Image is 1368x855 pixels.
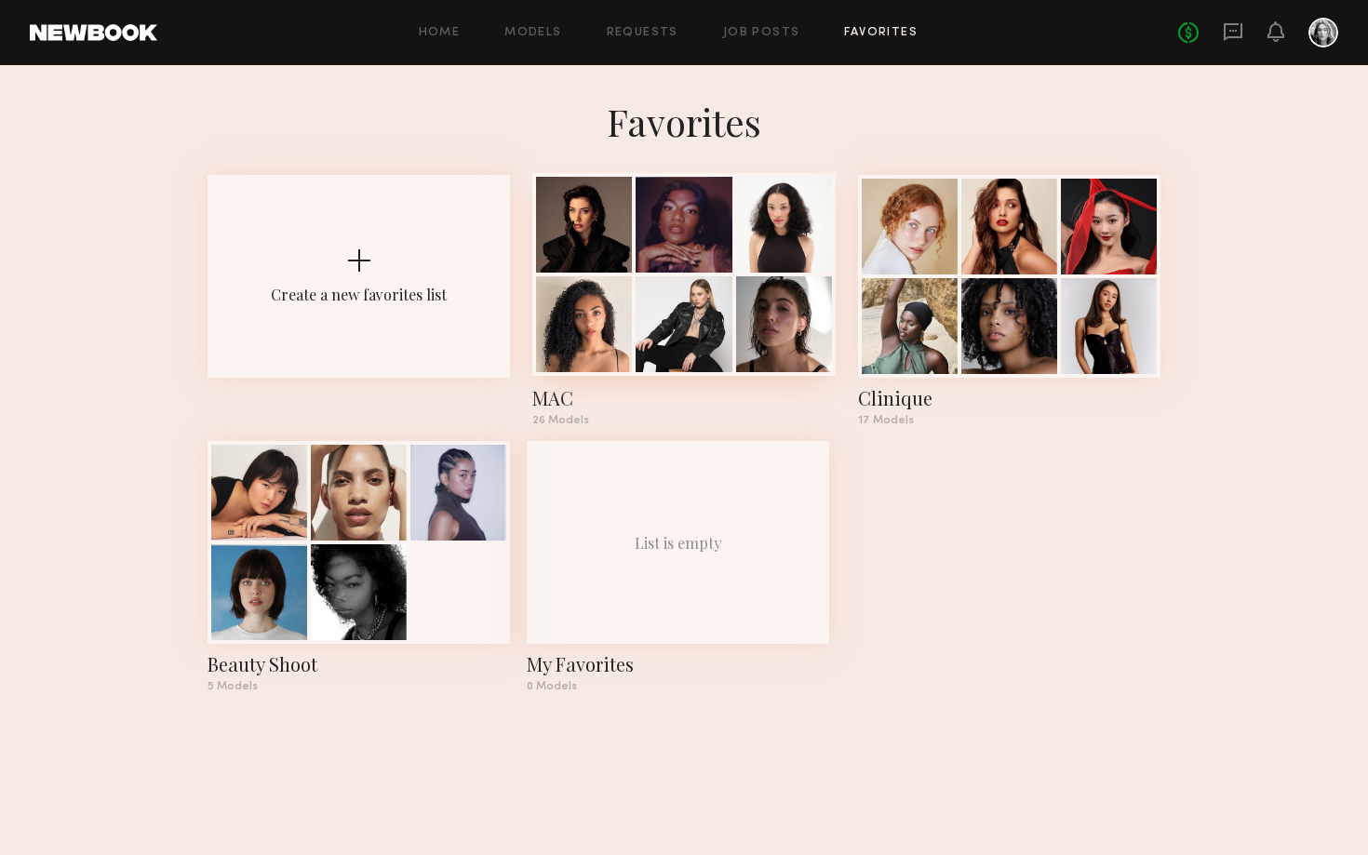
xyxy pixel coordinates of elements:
[271,285,447,304] div: Create a new favorites list
[527,441,829,692] a: List is emptyMy Favorites0 Models
[532,415,835,426] div: 26 Models
[532,175,835,426] a: MAC26 Models
[527,651,829,677] div: My Favorites
[208,651,510,677] div: Beauty Shoot
[607,27,678,39] a: Requests
[208,681,510,692] div: 5 Models
[208,175,510,441] button: Create a new favorites list
[723,27,800,39] a: Job Posts
[504,27,561,39] a: Models
[858,385,1160,411] div: Clinique
[208,441,510,692] a: Beauty Shoot5 Models
[635,533,722,553] div: List is empty
[527,681,829,692] div: 0 Models
[858,175,1160,426] a: Clinique17 Models
[532,385,835,411] div: MAC
[858,415,1160,426] div: 17 Models
[844,27,918,39] a: Favorites
[419,27,461,39] a: Home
